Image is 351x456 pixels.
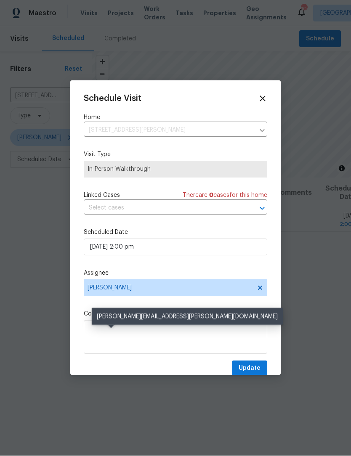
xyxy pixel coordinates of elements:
[84,310,267,318] label: Comments
[84,191,120,200] span: Linked Cases
[239,363,261,374] span: Update
[88,285,253,292] span: [PERSON_NAME]
[183,191,267,200] span: There are case s for this home
[84,124,255,137] input: Enter in an address
[84,114,267,122] label: Home
[92,308,283,325] div: [PERSON_NAME][EMAIL_ADDRESS][PERSON_NAME][DOMAIN_NAME]
[88,165,263,174] span: In-Person Walkthrough
[84,151,267,159] label: Visit Type
[84,239,267,256] input: M/D/YYYY
[84,228,267,237] label: Scheduled Date
[209,193,213,199] span: 0
[84,95,141,103] span: Schedule Visit
[256,203,268,215] button: Open
[84,269,267,278] label: Assignee
[84,202,244,215] input: Select cases
[232,361,267,376] button: Update
[258,94,267,103] span: Close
